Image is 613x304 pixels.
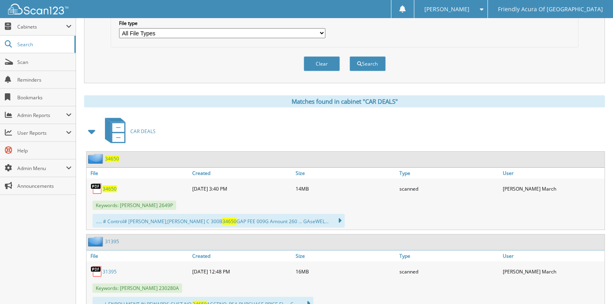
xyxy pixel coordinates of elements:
span: Bookmarks [17,94,72,101]
iframe: Chat Widget [573,265,613,304]
span: Search [17,41,70,48]
div: 14MB [294,181,397,197]
div: [PERSON_NAME] March [501,263,605,279]
a: Created [190,168,294,179]
a: File [86,168,190,179]
span: Cabinets [17,23,66,30]
span: Friendly Acura Of [GEOGRAPHIC_DATA] [498,7,603,12]
span: Reminders [17,76,72,83]
a: 34650 [105,155,119,162]
div: scanned [397,181,501,197]
img: folder2.png [88,154,105,164]
span: Help [17,147,72,154]
span: Admin Reports [17,112,66,119]
div: [DATE] 12:48 PM [190,263,294,279]
span: User Reports [17,129,66,136]
a: 31395 [103,268,117,275]
div: 16MB [294,263,397,279]
a: User [501,168,605,179]
div: ..... # Control# [PERSON_NAME];[PERSON_NAME] C 300B GAP FEE 009G Amount 260 ... GAseWEL... [93,214,345,228]
a: Size [294,251,397,261]
span: Admin Menu [17,165,66,172]
button: Search [350,56,386,71]
a: Type [397,251,501,261]
img: scan123-logo-white.svg [8,4,68,14]
a: Size [294,168,397,179]
img: folder2.png [88,236,105,246]
label: File type [119,20,326,27]
a: File [86,251,190,261]
span: Keywords: [PERSON_NAME] 230280A [93,283,182,293]
a: CAR DEALS [100,115,156,147]
span: Announcements [17,183,72,189]
a: 31395 [105,238,119,245]
div: scanned [397,263,501,279]
div: [PERSON_NAME] March [501,181,605,197]
img: PDF.png [91,183,103,195]
span: Keywords: [PERSON_NAME] 2649P [93,201,176,210]
a: 34650 [103,185,117,192]
span: [PERSON_NAME] [424,7,469,12]
a: User [501,251,605,261]
button: Clear [304,56,340,71]
span: Scan [17,59,72,66]
img: PDF.png [91,265,103,277]
span: 34650 [222,218,237,225]
div: Matches found in cabinet "CAR DEALS" [84,95,605,107]
a: Type [397,168,501,179]
span: CAR DEALS [130,128,156,135]
div: [DATE] 3:40 PM [190,181,294,197]
a: Created [190,251,294,261]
